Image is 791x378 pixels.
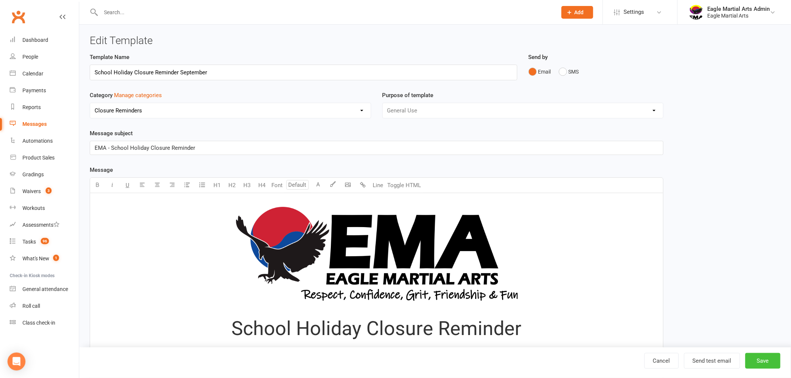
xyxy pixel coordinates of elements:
button: H2 [225,178,240,193]
div: Gradings [22,171,44,177]
div: Eagle Martial Arts [708,12,770,19]
label: Message subject [90,129,133,138]
label: Category [90,91,162,100]
span: 1 [53,255,59,261]
button: A [311,178,326,193]
label: Message [90,165,113,174]
div: Product Sales [22,155,55,161]
button: U [120,178,135,193]
div: Dashboard [22,37,48,43]
a: Workouts [10,200,79,217]
div: Tasks [22,239,36,245]
div: Reports [22,104,41,110]
div: People [22,54,38,60]
h3: Edit Template [90,35,781,47]
a: Roll call [10,298,79,315]
span: School Holiday Closure Reminder [232,317,522,340]
div: Roll call [22,303,40,309]
button: H3 [240,178,255,193]
div: General attendance [22,286,68,292]
span: EMA - School Holiday Closure Reminder [95,145,195,151]
a: Cancel [644,353,679,369]
a: Payments [10,82,79,99]
a: Product Sales [10,149,79,166]
div: Payments [22,87,46,93]
button: Send test email [684,353,740,369]
a: Calendar [10,65,79,82]
button: SMS [559,65,579,79]
button: Line [370,178,385,193]
button: H4 [255,178,270,193]
a: Assessments [10,217,79,233]
a: Messages [10,116,79,133]
input: Default [286,180,309,190]
div: Workouts [22,205,45,211]
a: What's New1 [10,250,79,267]
a: People [10,49,79,65]
label: Purpose of template [382,91,434,100]
a: General attendance kiosk mode [10,281,79,298]
span: 96 [41,238,49,244]
div: Open Intercom Messenger [7,353,25,371]
button: Category [114,91,162,100]
div: Eagle Martial Arts Admin [708,6,770,12]
a: Tasks 96 [10,233,79,250]
div: What's New [22,255,49,261]
a: Clubworx [9,7,28,26]
img: thumb_image1738041739.png [689,5,704,20]
div: Automations [22,138,53,144]
a: Reports [10,99,79,116]
div: Waivers [22,188,41,194]
button: H1 [210,178,225,193]
label: Template Name [90,53,129,62]
button: Font [270,178,284,193]
div: Calendar [22,71,43,77]
a: Waivers 3 [10,183,79,200]
button: Toggle HTML [385,178,423,193]
a: Dashboard [10,32,79,49]
label: Send by [529,53,548,62]
a: Automations [10,133,79,149]
span: U [126,182,129,189]
span: 3 [46,188,52,194]
div: Messages [22,121,47,127]
div: Assessments [22,222,59,228]
button: Save [745,353,781,369]
input: Search... [99,7,552,18]
img: da8fd2c1-796f-441b-9e77-a580d73a3da8.png [236,207,518,301]
span: Add [575,9,584,15]
button: Add [561,6,593,19]
a: Gradings [10,166,79,183]
div: Class check-in [22,320,55,326]
button: Email [529,65,551,79]
a: Class kiosk mode [10,315,79,331]
span: Settings [624,4,644,21]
